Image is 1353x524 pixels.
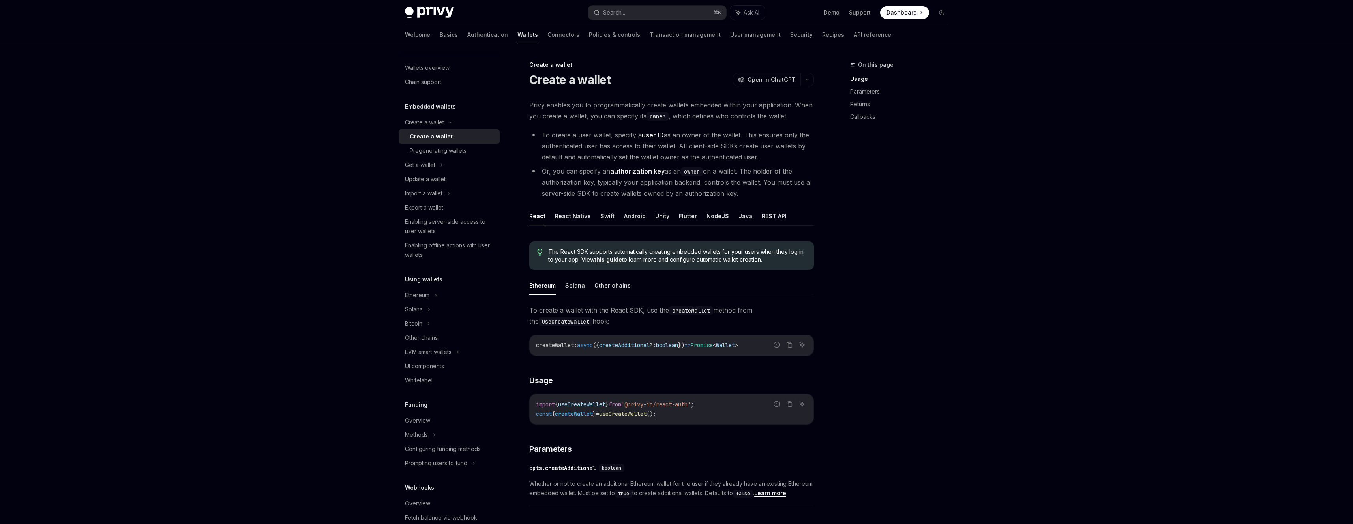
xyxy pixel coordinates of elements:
[886,9,917,17] span: Dashboard
[405,217,495,236] div: Enabling server-side access to user wallets
[399,129,500,144] a: Create a wallet
[529,276,556,295] button: Ethereum
[577,342,593,349] span: async
[529,166,814,199] li: Or, you can specify an as an on a wallet. The holder of the authorization key, typically your app...
[410,146,467,155] div: Pregenerating wallets
[405,102,456,111] h5: Embedded wallets
[822,25,844,44] a: Recipes
[854,25,891,44] a: API reference
[405,416,430,425] div: Overview
[399,359,500,373] a: UI components
[650,342,656,349] span: ?:
[610,167,665,175] strong: authorization key
[547,25,579,44] a: Connectors
[594,256,622,263] a: this guide
[605,401,609,408] span: }
[548,248,806,264] span: The React SDK supports automatically creating embedded wallets for your users when they log in to...
[599,342,650,349] span: createAdditional
[772,399,782,409] button: Report incorrect code
[593,342,599,349] span: ({
[536,410,552,417] span: const
[730,6,765,20] button: Ask AI
[691,401,694,408] span: ;
[624,207,646,225] button: Android
[399,331,500,345] a: Other chains
[529,61,814,69] div: Create a wallet
[797,399,807,409] button: Ask AI
[536,401,555,408] span: import
[784,399,795,409] button: Copy the contents from the code block
[405,376,433,385] div: Whitelabel
[539,317,592,326] code: useCreateWallet
[405,499,430,508] div: Overview
[529,129,814,163] li: To create a user wallet, specify a as an owner of the wallet. This ensures only the authenticated...
[399,238,500,262] a: Enabling offline actions with user wallets
[733,73,800,86] button: Open in ChatGPT
[405,118,444,127] div: Create a wallet
[399,215,500,238] a: Enabling server-side access to user wallets
[593,410,596,417] span: }
[555,410,593,417] span: createWallet
[642,131,664,139] strong: user ID
[730,25,781,44] a: User management
[738,207,752,225] button: Java
[529,444,572,455] span: Parameters
[405,444,481,454] div: Configuring funding methods
[716,342,735,349] span: Wallet
[399,442,500,456] a: Configuring funding methods
[405,174,446,184] div: Update a wallet
[669,306,713,315] code: createWallet
[858,60,894,69] span: On this page
[824,9,840,17] a: Demo
[467,25,508,44] a: Authentication
[596,410,599,417] span: =
[399,144,500,158] a: Pregenerating wallets
[762,207,787,225] button: REST API
[647,112,669,121] code: owner
[529,305,814,327] span: To create a wallet with the React SDK, use the method from the hook:
[537,249,543,256] svg: Tip
[850,98,954,110] a: Returns
[529,375,553,386] span: Usage
[405,63,450,73] div: Wallets overview
[405,290,429,300] div: Ethereum
[600,207,615,225] button: Swift
[574,342,577,349] span: :
[650,25,721,44] a: Transaction management
[588,6,726,20] button: Search...⌘K
[399,172,500,186] a: Update a wallet
[850,85,954,98] a: Parameters
[405,483,434,492] h5: Webhooks
[565,276,585,295] button: Solana
[405,25,430,44] a: Welcome
[678,342,684,349] span: })
[405,430,428,440] div: Methods
[850,110,954,123] a: Callbacks
[405,319,422,328] div: Bitcoin
[405,7,454,18] img: dark logo
[555,207,591,225] button: React Native
[935,6,948,19] button: Toggle dark mode
[405,189,442,198] div: Import a wallet
[744,9,759,17] span: Ask AI
[790,25,813,44] a: Security
[405,400,427,410] h5: Funding
[772,340,782,350] button: Report incorrect code
[529,99,814,122] span: Privy enables you to programmatically create wallets embedded within your application. When you c...
[405,347,452,357] div: EVM smart wallets
[529,464,596,472] div: opts.createAdditional
[405,241,495,260] div: Enabling offline actions with user wallets
[399,200,500,215] a: Export a wallet
[529,479,814,498] span: Whether or not to create an additional Ethereum wallet for the user if they already have an exist...
[555,401,558,408] span: {
[754,490,786,497] a: Learn more
[405,275,442,284] h5: Using wallets
[681,167,703,176] code: owner
[410,132,453,141] div: Create a wallet
[656,342,678,349] span: boolean
[599,410,647,417] span: useCreateWallet
[713,9,721,16] span: ⌘ K
[399,61,500,75] a: Wallets overview
[536,342,574,349] span: createWallet
[684,342,691,349] span: =>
